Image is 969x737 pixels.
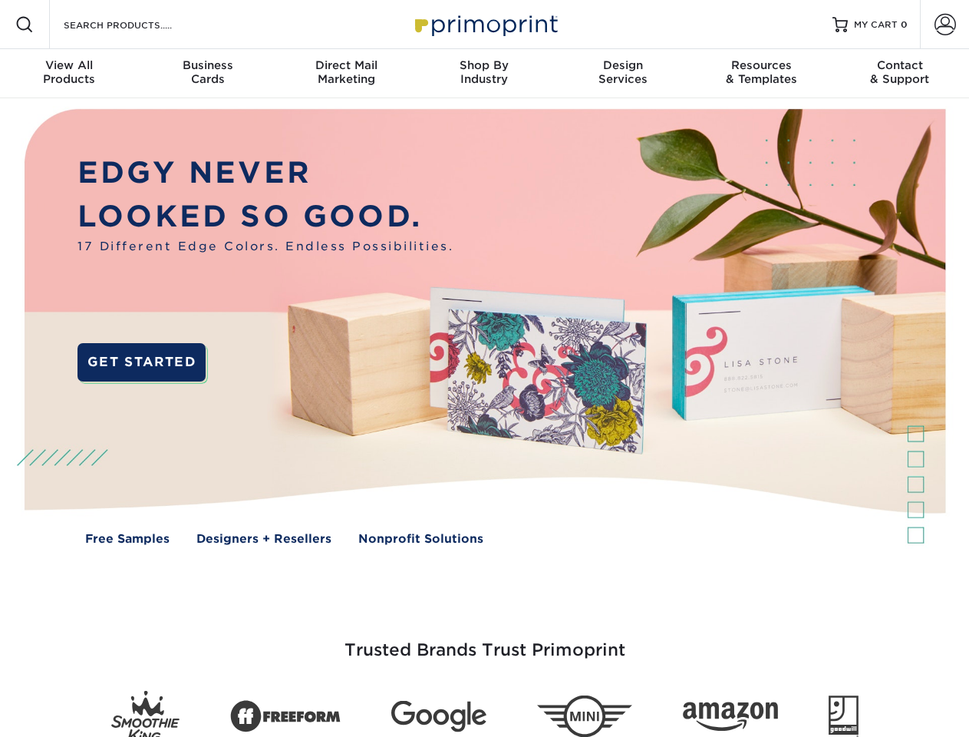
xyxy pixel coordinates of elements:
div: Services [554,58,692,86]
span: MY CART [854,18,898,31]
span: Direct Mail [277,58,415,72]
img: Google [391,701,486,732]
span: Business [138,58,276,72]
p: EDGY NEVER [77,151,453,195]
div: & Support [831,58,969,86]
span: 17 Different Edge Colors. Endless Possibilities. [77,238,453,256]
a: Shop ByIndustry [415,49,553,98]
a: DesignServices [554,49,692,98]
div: & Templates [692,58,830,86]
h3: Trusted Brands Trust Primoprint [36,603,934,679]
img: Goodwill [829,696,859,737]
div: Cards [138,58,276,86]
a: GET STARTED [77,343,206,382]
img: Primoprint [408,8,562,41]
a: Nonprofit Solutions [358,530,483,548]
a: BusinessCards [138,49,276,98]
div: Marketing [277,58,415,86]
span: Design [554,58,692,72]
span: Shop By [415,58,553,72]
a: Designers + Resellers [196,530,331,548]
span: Contact [831,58,969,72]
p: LOOKED SO GOOD. [77,195,453,239]
input: SEARCH PRODUCTS..... [62,15,212,34]
img: Amazon [683,702,778,732]
a: Direct MailMarketing [277,49,415,98]
a: Free Samples [85,530,170,548]
div: Industry [415,58,553,86]
a: Contact& Support [831,49,969,98]
a: Resources& Templates [692,49,830,98]
span: Resources [692,58,830,72]
span: 0 [901,19,908,30]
